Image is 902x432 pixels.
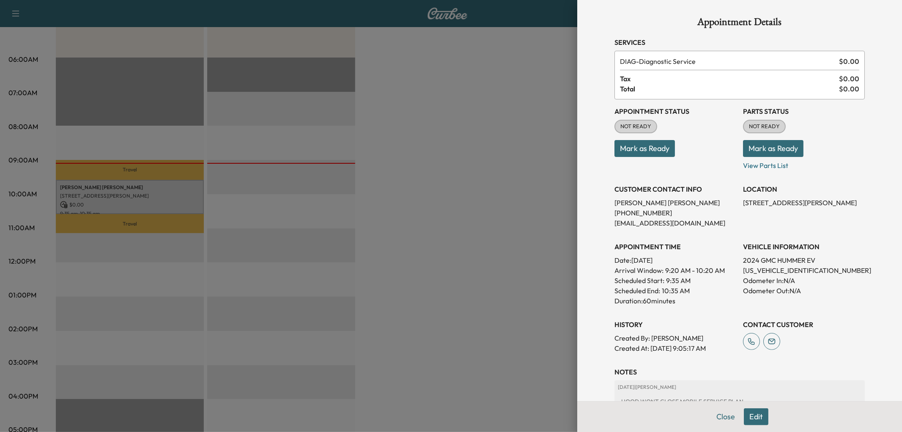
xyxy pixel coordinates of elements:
h3: LOCATION [743,184,865,194]
h3: Appointment Status [614,106,736,116]
p: Scheduled End: [614,286,660,296]
h3: Services [614,37,865,47]
span: Diagnostic Service [620,56,836,66]
p: [STREET_ADDRESS][PERSON_NAME] [743,198,865,208]
h3: CUSTOMER CONTACT INFO [614,184,736,194]
p: Created At : [DATE] 9:05:17 AM [614,343,736,353]
p: Created By : [PERSON_NAME] [614,333,736,343]
span: NOT READY [615,122,656,131]
h3: CONTACT CUSTOMER [743,319,865,330]
span: $ 0.00 [839,56,859,66]
button: Mark as Ready [614,140,675,157]
p: Arrival Window: [614,265,736,275]
p: Duration: 60 minutes [614,296,736,306]
p: [DATE] | [PERSON_NAME] [618,384,861,391]
span: Tax [620,74,839,84]
span: $ 0.00 [839,84,859,94]
div: HOOD WONT CLOSE MOBILE SERVICE PLAN [618,394,861,409]
button: Mark as Ready [743,140,803,157]
span: NOT READY [744,122,785,131]
p: [PHONE_NUMBER] [614,208,736,218]
button: Edit [744,408,768,425]
p: 9:35 AM [666,275,691,286]
p: View Parts List [743,157,865,171]
p: [US_VEHICLE_IDENTIFICATION_NUMBER] [743,265,865,275]
h3: Parts Status [743,106,865,116]
p: Scheduled Start: [614,275,664,286]
button: Close [711,408,740,425]
span: 9:20 AM - 10:20 AM [665,265,725,275]
h1: Appointment Details [614,17,865,30]
p: [EMAIL_ADDRESS][DOMAIN_NAME] [614,218,736,228]
span: Total [620,84,839,94]
p: 2024 GMC HUMMER EV [743,255,865,265]
h3: VEHICLE INFORMATION [743,242,865,252]
p: [PERSON_NAME] [PERSON_NAME] [614,198,736,208]
p: 10:35 AM [662,286,690,296]
h3: History [614,319,736,330]
span: $ 0.00 [839,74,859,84]
p: Odometer Out: N/A [743,286,865,296]
h3: NOTES [614,367,865,377]
h3: APPOINTMENT TIME [614,242,736,252]
p: Odometer In: N/A [743,275,865,286]
p: Date: [DATE] [614,255,736,265]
